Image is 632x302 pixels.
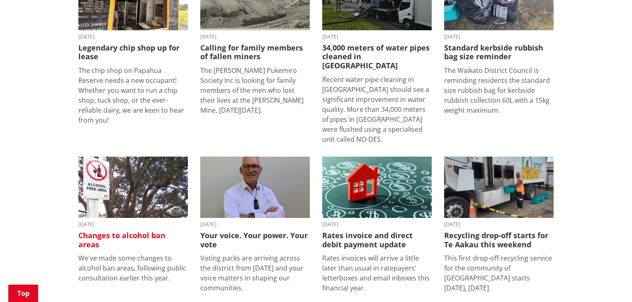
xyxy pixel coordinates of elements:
h3: Changes to alcohol ban areas [78,231,188,249]
img: recycling 2 [444,157,554,218]
img: rates image [322,157,432,218]
iframe: Messenger Launcher [594,267,624,297]
h3: 34,000 meters of water pipes cleaned in [GEOGRAPHIC_DATA] [322,43,432,70]
a: [DATE] Your voice. Your power. Your vote Voting packs are arriving across the district from [DATE... [200,157,310,293]
p: Rates invoices will arrive a little later than usual in ratepayers’ letterboxes and email inboxes... [322,253,432,293]
img: Craig Hobbs [200,157,310,218]
time: [DATE] [200,222,310,227]
p: The [PERSON_NAME] Pukemiro Society Inc is looking for family members of the men who lost their li... [200,65,310,115]
time: [DATE] [444,222,554,227]
p: The chip shop on Papahua Reserve needs a new occupant! Whether you want to run a chip shop, tuck ... [78,65,188,125]
h3: Recycling drop-off starts for Te Aakau this weekend [444,231,554,249]
h3: Legendary chip shop up for lease [78,43,188,61]
h3: Your voice. Your power. Your vote [200,231,310,249]
time: [DATE] [78,34,188,39]
time: [DATE] [444,34,554,39]
a: [DATE] Changes to alcohol ban areas We've made some changes to alcohol ban areas, following publi... [78,157,188,283]
time: [DATE] [78,222,188,227]
h3: Rates invoice and direct debit payment update [322,231,432,249]
p: Voting packs are arriving across the district from [DATE] and your voice matters in shaping our c... [200,253,310,293]
p: This first drop-off recycling service for the community of [GEOGRAPHIC_DATA] starts [DATE], [DATE]. [444,253,554,293]
p: Recent water pipe cleaning in [GEOGRAPHIC_DATA] should see a significant improvement in water qua... [322,75,432,144]
time: [DATE] [200,34,310,39]
img: Alcohol Control Bylaw adopted - August 2025 (2) [78,157,188,218]
h3: Standard kerbside rubbish bag size reminder [444,43,554,61]
p: We've made some changes to alcohol ban areas, following public consultation earlier this year. [78,253,188,283]
a: [DATE] Recycling drop-off starts for Te Aakau this weekend This first drop-off recycling service ... [444,157,554,293]
h3: Calling for family members of fallen miners [200,43,310,61]
a: Top [8,285,38,302]
p: The Waikato District Council is reminding residents the standard size rubbish bag for kerbside ru... [444,65,554,115]
time: [DATE] [322,34,432,39]
time: [DATE] [322,222,432,227]
a: [DATE] Rates invoice and direct debit payment update Rates invoices will arrive a little later th... [322,157,432,293]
